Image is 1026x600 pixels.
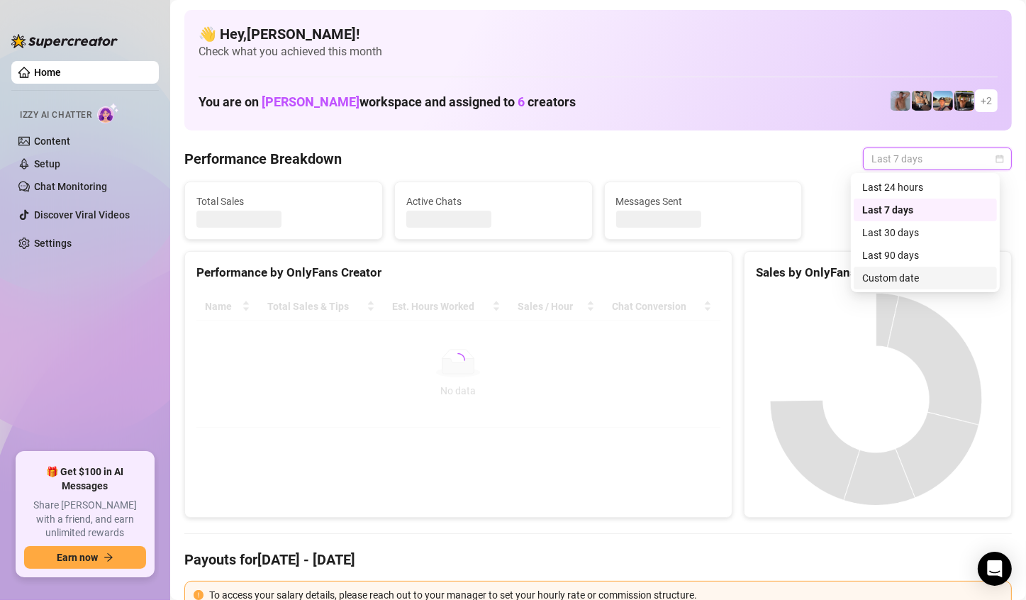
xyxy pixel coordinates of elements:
span: exclamation-circle [194,590,203,600]
button: Earn nowarrow-right [24,546,146,569]
span: loading [451,353,465,367]
img: Zach [933,91,953,111]
img: logo-BBDzfeDw.svg [11,34,118,48]
img: AI Chatter [97,103,119,123]
a: Setup [34,158,60,170]
h4: Payouts for [DATE] - [DATE] [184,550,1012,570]
div: Last 90 days [854,244,997,267]
span: Total Sales [196,194,371,209]
div: Open Intercom Messenger [978,552,1012,586]
a: Chat Monitoring [34,181,107,192]
span: Check what you achieved this month [199,44,998,60]
span: + 2 [981,93,992,109]
a: Content [34,135,70,147]
span: Earn now [57,552,98,563]
span: Share [PERSON_NAME] with a friend, and earn unlimited rewards [24,499,146,540]
h1: You are on workspace and assigned to creators [199,94,576,110]
a: Settings [34,238,72,249]
span: arrow-right [104,552,113,562]
span: calendar [996,155,1004,163]
span: 6 [518,94,525,109]
span: Messages Sent [616,194,791,209]
img: Nathan [954,91,974,111]
div: Last 24 hours [862,179,988,195]
h4: Performance Breakdown [184,149,342,169]
div: Last 24 hours [854,176,997,199]
span: Active Chats [406,194,581,209]
span: 🎁 Get $100 in AI Messages [24,465,146,493]
div: Last 30 days [854,221,997,244]
span: Last 7 days [871,148,1003,170]
div: Custom date [862,270,988,286]
img: Joey [891,91,910,111]
a: Home [34,67,61,78]
div: Last 90 days [862,248,988,263]
div: Last 7 days [862,202,988,218]
img: George [912,91,932,111]
span: [PERSON_NAME] [262,94,359,109]
div: Sales by OnlyFans Creator [756,263,1000,282]
div: Custom date [854,267,997,289]
a: Discover Viral Videos [34,209,130,221]
div: Performance by OnlyFans Creator [196,263,720,282]
div: Last 7 days [854,199,997,221]
div: Last 30 days [862,225,988,240]
span: Izzy AI Chatter [20,109,91,122]
h4: 👋 Hey, [PERSON_NAME] ! [199,24,998,44]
